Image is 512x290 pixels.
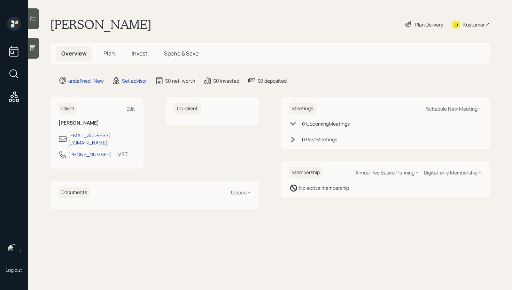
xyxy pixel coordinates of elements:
[103,50,115,57] span: Plan
[302,120,350,127] div: 0 Upcoming Meeting s
[426,105,481,112] div: Schedule New Meeting +
[68,77,104,84] div: undefined · New
[126,105,135,112] div: Edit
[59,103,77,114] h6: Client
[231,189,250,196] div: Upload +
[289,103,316,114] h6: Meetings
[122,77,147,84] div: Set advisor
[164,50,199,57] span: Spend & Save
[59,187,90,198] h6: Documents
[355,169,418,176] div: Annual Fee Based Planning +
[132,50,147,57] span: Invest
[257,77,287,84] div: $0 deposited
[68,132,135,146] div: [EMAIL_ADDRESS][DOMAIN_NAME]
[174,103,201,114] h6: Co-client
[463,21,485,28] div: Kustomer
[165,77,195,84] div: $0 net-worth
[50,17,152,32] h1: [PERSON_NAME]
[59,120,135,126] h6: [PERSON_NAME]
[424,169,481,176] div: Digital-only Membership +
[302,136,337,143] div: 0 Past Meeting s
[213,77,239,84] div: $0 invested
[289,167,323,178] h6: Membership
[68,151,112,158] div: [PHONE_NUMBER]
[7,244,21,258] img: retirable_logo.png
[299,184,349,192] div: No active membership
[6,267,22,273] div: Log out
[117,150,127,158] div: MST
[61,50,87,57] span: Overview
[415,21,443,28] div: Plan Delivery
